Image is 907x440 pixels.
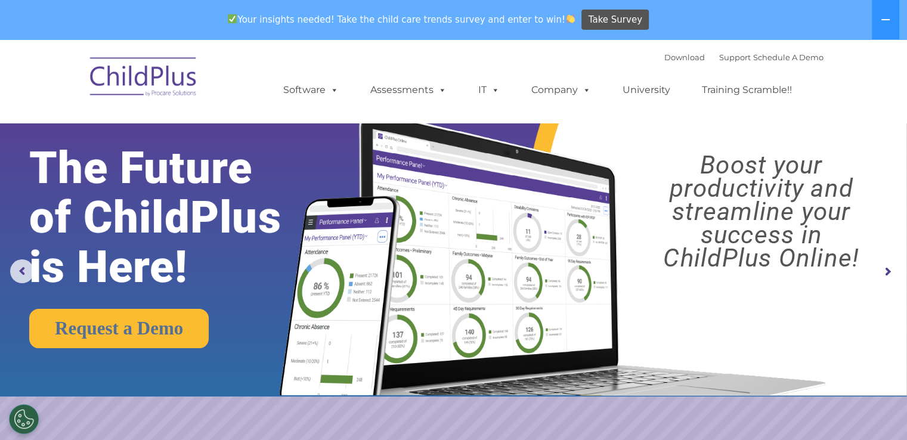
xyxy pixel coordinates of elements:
[690,78,804,102] a: Training Scramble!!
[223,8,580,31] span: Your insights needed! Take the child care trends survey and enter to win!
[466,78,512,102] a: IT
[29,309,209,348] a: Request a Demo
[84,49,203,109] img: ChildPlus by Procare Solutions
[519,78,603,102] a: Company
[358,78,459,102] a: Assessments
[271,78,351,102] a: Software
[611,78,682,102] a: University
[166,79,202,88] span: Last name
[166,128,216,137] span: Phone number
[664,52,705,62] a: Download
[9,404,39,434] button: Cookies Settings
[566,14,575,23] img: 👏
[719,52,751,62] a: Support
[753,52,824,62] a: Schedule A Demo
[581,10,649,30] a: Take Survey
[627,153,896,269] rs-layer: Boost your productivity and streamline your success in ChildPlus Online!
[29,143,319,292] rs-layer: The Future of ChildPlus is Here!
[589,10,642,30] span: Take Survey
[664,52,824,62] font: |
[228,14,237,23] img: ✅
